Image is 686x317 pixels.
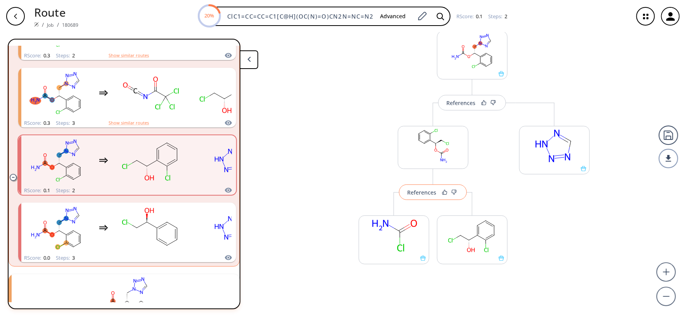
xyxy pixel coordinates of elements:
[205,12,214,19] text: 20%
[34,22,39,27] img: Spaya logo
[24,53,50,58] div: RScore :
[437,31,507,71] svg: NC(=O)O[C@H](Cn1ncnn1)c1ccccc1Cl
[456,14,482,19] div: RScore :
[57,21,59,29] li: /
[71,254,75,261] span: 3
[56,255,75,260] div: Steps :
[71,52,75,59] span: 2
[446,100,475,105] div: References
[194,204,263,252] svg: c1nn[nH]n1
[21,136,91,185] svg: NC(=O)O[C@H](Cn1ncnn1)c1ccccc1Cl
[42,187,50,194] span: 0.1
[47,22,54,28] a: Job
[42,254,50,261] span: 0.0
[520,126,589,166] svg: c1nn[nH]n1
[359,216,429,255] svg: NC(=O)Cl
[42,21,44,29] li: /
[109,52,149,59] button: Show similar routes
[56,188,75,193] div: Steps :
[116,136,186,185] svg: O[C@H](CCl)c1ccccc1Cl
[438,95,506,110] button: References
[194,69,263,117] svg: O[C@H](CCl)c1ccccc1Cl
[71,119,75,126] span: 3
[475,13,482,20] span: 0.1
[62,22,79,28] a: 180689
[34,4,79,21] p: Route
[194,136,263,185] svg: c1nn[nH]n1
[374,9,412,24] button: Advanced
[399,184,467,200] button: References
[24,121,50,126] div: RScore :
[42,119,50,126] span: 0.3
[109,119,149,126] button: Show similar routes
[116,69,186,117] svg: O=C=NC(=O)C(Cl)(Cl)Cl
[56,53,75,58] div: Steps :
[398,126,468,166] svg: NC(=O)O[C@H](CCl)c1ccccc1Cl
[21,204,91,252] svg: NC(=O)O[C@H](Cn1ncnn1)c1ccccc1Cl
[42,52,50,59] span: 0.3
[21,69,91,117] svg: NC(=O)O[C@H](Cn1ncnn1)c1ccccc1Cl
[71,187,75,194] span: 2
[116,204,186,252] svg: O[C@H](CCl)c1ccccc1
[223,12,374,20] input: Enter SMILES
[24,255,50,260] div: RScore :
[56,121,75,126] div: Steps :
[503,13,507,20] span: 2
[437,216,507,255] svg: O[C@H](CCl)c1ccccc1Cl
[488,14,507,19] div: Steps :
[24,188,50,193] div: RScore :
[407,190,436,195] div: References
